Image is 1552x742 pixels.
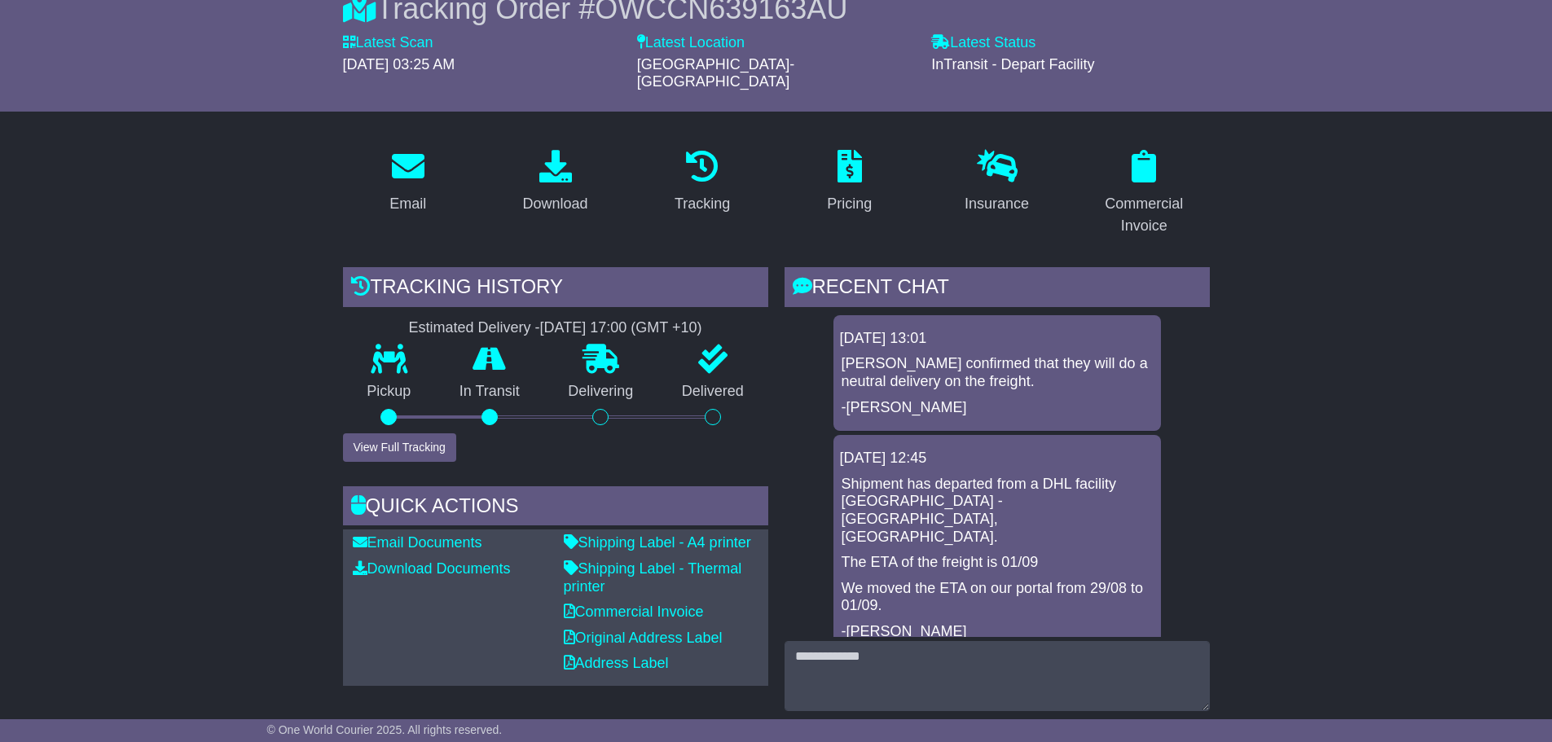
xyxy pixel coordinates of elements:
span: [DATE] 03:25 AM [343,56,455,72]
p: [PERSON_NAME] confirmed that they will do a neutral delivery on the freight. [842,355,1153,390]
a: Shipping Label - A4 printer [564,534,751,551]
a: Commercial Invoice [1079,144,1210,243]
a: Download Documents [353,560,511,577]
a: Original Address Label [564,630,723,646]
a: Shipping Label - Thermal printer [564,560,742,595]
div: [DATE] 13:01 [840,330,1154,348]
div: Tracking history [343,267,768,311]
div: Tracking [675,193,730,215]
div: RECENT CHAT [785,267,1210,311]
a: Email [379,144,437,221]
p: Pickup [343,383,436,401]
div: Commercial Invoice [1089,193,1199,237]
p: The ETA of the freight is 01/09 [842,554,1153,572]
label: Latest Location [637,34,745,52]
a: Download [512,144,598,221]
button: View Full Tracking [343,433,456,462]
a: Pricing [816,144,882,221]
p: We moved the ETA on our portal from 29/08 to 01/09. [842,580,1153,615]
a: Address Label [564,655,669,671]
p: Shipment has departed from a DHL facility [GEOGRAPHIC_DATA] - [GEOGRAPHIC_DATA], [GEOGRAPHIC_DATA]. [842,476,1153,546]
div: [DATE] 12:45 [840,450,1154,468]
a: Email Documents [353,534,482,551]
span: InTransit - Depart Facility [931,56,1094,72]
label: Latest Scan [343,34,433,52]
p: Delivered [657,383,768,401]
label: Latest Status [931,34,1035,52]
a: Commercial Invoice [564,604,704,620]
div: Quick Actions [343,486,768,530]
p: Delivering [544,383,658,401]
span: [GEOGRAPHIC_DATA]-[GEOGRAPHIC_DATA] [637,56,794,90]
div: Pricing [827,193,872,215]
span: © One World Courier 2025. All rights reserved. [267,723,503,736]
div: Download [522,193,587,215]
div: [DATE] 17:00 (GMT +10) [540,319,702,337]
div: Estimated Delivery - [343,319,768,337]
div: Insurance [965,193,1029,215]
p: In Transit [435,383,544,401]
p: -[PERSON_NAME] [842,399,1153,417]
div: Email [389,193,426,215]
a: Tracking [664,144,741,221]
a: Insurance [954,144,1040,221]
p: -[PERSON_NAME] [842,623,1153,641]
